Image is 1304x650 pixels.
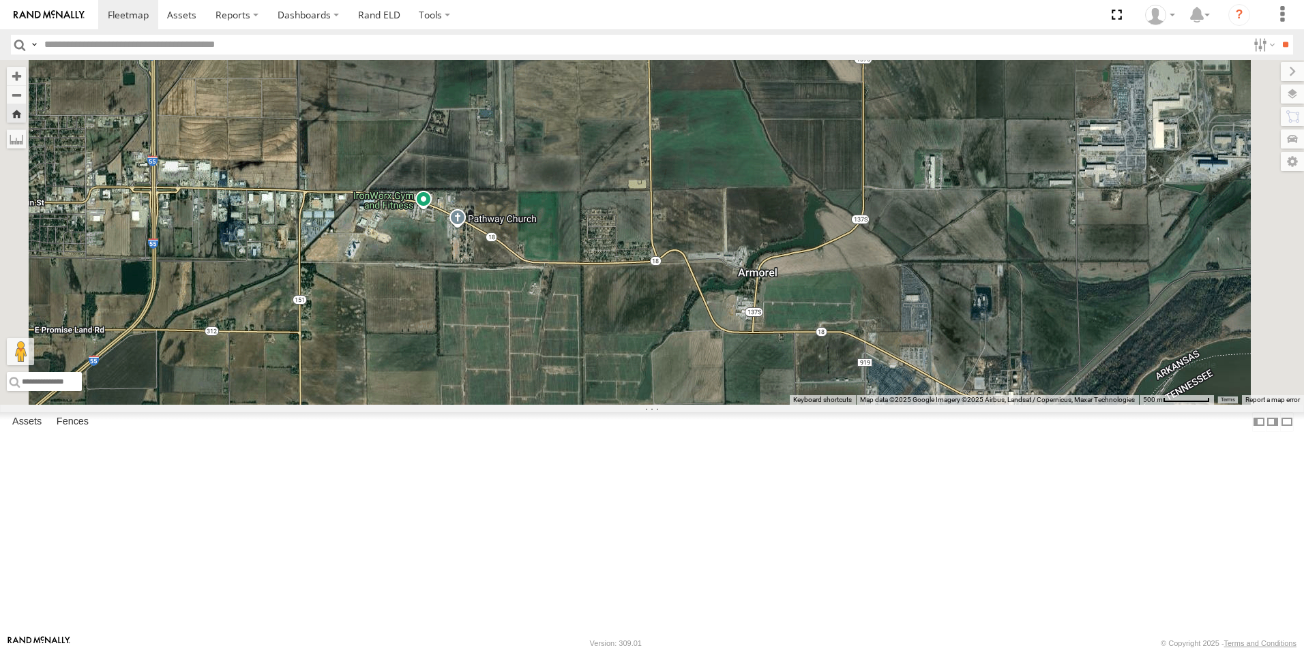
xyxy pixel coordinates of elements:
label: Measure [7,129,26,149]
a: Report a map error [1245,396,1300,403]
button: Keyboard shortcuts [793,395,852,405]
div: © Copyright 2025 - [1161,639,1296,647]
img: rand-logo.svg [14,10,85,20]
label: Assets [5,412,48,431]
label: Dock Summary Table to the Left [1252,412,1266,432]
button: Zoom Home [7,104,26,123]
div: Version: 309.01 [590,639,642,647]
a: Terms (opens in new tab) [1221,397,1235,403]
a: Visit our Website [8,636,70,650]
a: Terms and Conditions [1224,639,1296,647]
label: Search Filter Options [1248,35,1277,55]
label: Search Query [29,35,40,55]
label: Hide Summary Table [1280,412,1294,432]
label: Fences [50,412,95,431]
button: Zoom in [7,67,26,85]
div: Craig King [1140,5,1180,25]
button: Zoom out [7,85,26,104]
span: Map data ©2025 Google Imagery ©2025 Airbus, Landsat / Copernicus, Maxar Technologies [860,396,1135,403]
button: Drag Pegman onto the map to open Street View [7,338,34,365]
button: Map Scale: 500 m per 65 pixels [1139,395,1214,405]
label: Map Settings [1281,152,1304,171]
span: 500 m [1143,396,1163,403]
label: Dock Summary Table to the Right [1266,412,1279,432]
i: ? [1228,4,1250,26]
